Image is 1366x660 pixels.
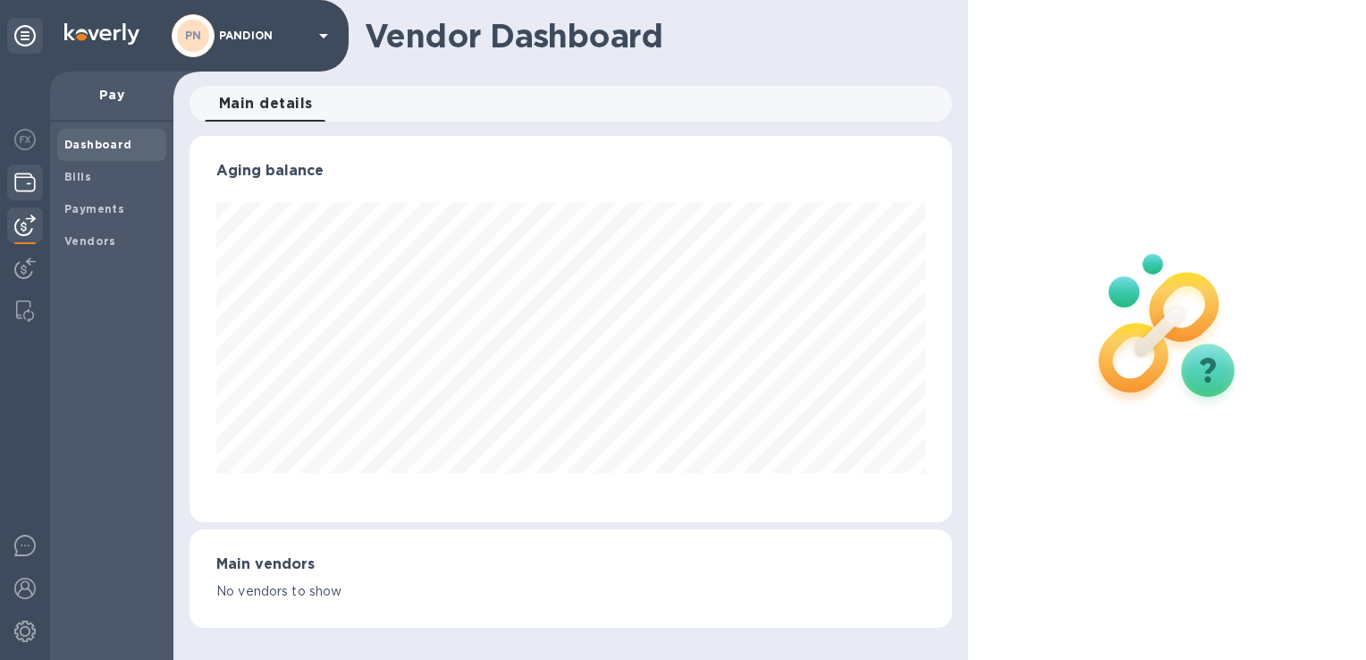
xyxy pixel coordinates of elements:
p: Pay [64,86,159,104]
img: Foreign exchange [14,129,36,150]
h1: Vendor Dashboard [365,17,940,55]
img: Logo [64,23,139,45]
img: Wallets [14,172,36,193]
b: Dashboard [64,138,132,151]
div: Unpin categories [7,18,43,54]
b: Vendors [64,234,116,248]
p: No vendors to show [216,582,925,601]
h3: Main vendors [216,556,925,573]
h3: Aging balance [216,163,925,180]
p: PANDION [219,30,308,42]
span: Main details [219,91,313,116]
b: Payments [64,202,124,216]
b: PN [185,29,202,42]
b: Bills [64,170,91,183]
